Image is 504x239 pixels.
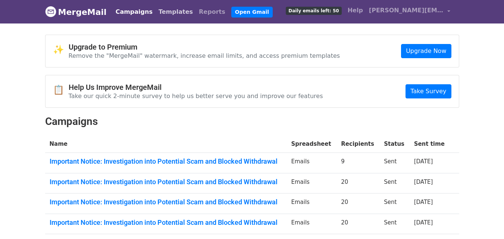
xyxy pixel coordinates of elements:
[366,3,453,21] a: [PERSON_NAME][EMAIL_ADDRESS][PERSON_NAME][DOMAIN_NAME]
[401,44,451,58] a: Upgrade Now
[379,173,409,194] td: Sent
[53,85,69,95] span: 📋
[287,135,336,153] th: Spreadsheet
[50,157,282,166] a: Important Notice: Investigation into Potential Scam and Blocked Withdrawal
[69,83,323,92] h4: Help Us Improve MergeMail
[336,173,379,194] td: 20
[50,178,282,186] a: Important Notice: Investigation into Potential Scam and Blocked Withdrawal
[45,6,56,17] img: MergeMail logo
[379,194,409,214] td: Sent
[379,214,409,234] td: Sent
[467,203,504,239] iframe: Chat Widget
[286,7,341,15] span: Daily emails left: 50
[336,135,379,153] th: Recipients
[196,4,228,19] a: Reports
[336,194,379,214] td: 20
[69,52,340,60] p: Remove the "MergeMail" watermark, increase email limits, and access premium templates
[414,219,433,226] a: [DATE]
[45,4,107,20] a: MergeMail
[53,44,69,55] span: ✨
[379,135,409,153] th: Status
[45,115,459,128] h2: Campaigns
[414,179,433,185] a: [DATE]
[287,153,336,173] td: Emails
[69,43,340,51] h4: Upgrade to Premium
[406,84,451,98] a: Take Survey
[410,135,450,153] th: Sent time
[414,158,433,165] a: [DATE]
[287,173,336,194] td: Emails
[379,153,409,173] td: Sent
[283,3,344,18] a: Daily emails left: 50
[336,153,379,173] td: 9
[231,7,273,18] a: Open Gmail
[113,4,156,19] a: Campaigns
[287,214,336,234] td: Emails
[156,4,196,19] a: Templates
[50,218,282,227] a: Important Notice: Investigation into Potential Scam and Blocked Withdrawal
[369,6,444,15] span: [PERSON_NAME][EMAIL_ADDRESS][PERSON_NAME][DOMAIN_NAME]
[69,92,323,100] p: Take our quick 2-minute survey to help us better serve you and improve our features
[345,3,366,18] a: Help
[414,199,433,205] a: [DATE]
[50,198,282,206] a: Important Notice: Investigation into Potential Scam and Blocked Withdrawal
[45,135,287,153] th: Name
[336,214,379,234] td: 20
[287,194,336,214] td: Emails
